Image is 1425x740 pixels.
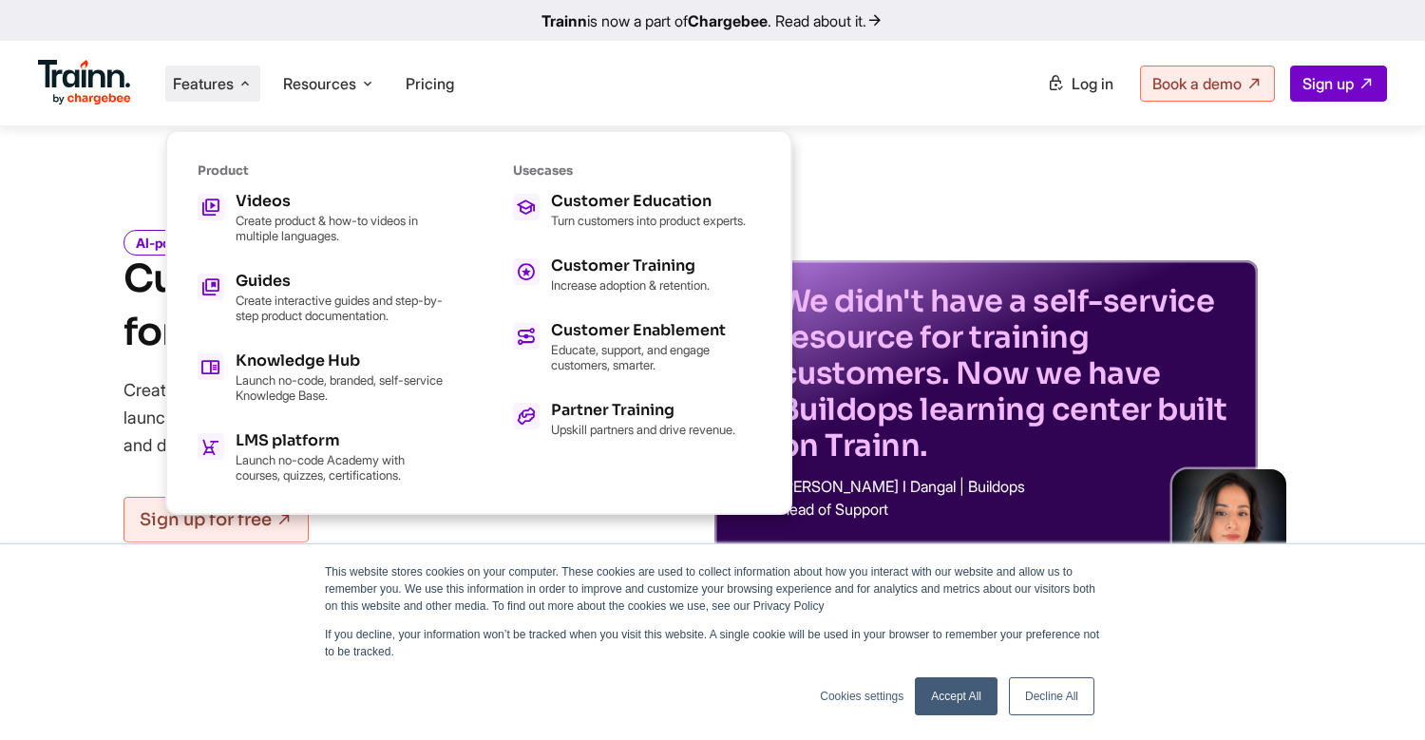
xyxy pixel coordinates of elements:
[1290,66,1387,102] a: Sign up
[236,353,445,369] h5: Knowledge Hub
[551,422,735,437] p: Upskill partners and drive revenue.
[1009,677,1094,715] a: Decline All
[688,11,768,30] b: Chargebee
[236,293,445,323] p: Create interactive guides and step-by-step product documentation.
[173,73,234,94] span: Features
[820,688,903,705] a: Cookies settings
[551,277,710,293] p: Increase adoption & retention.
[513,194,760,228] a: Customer Education Turn customers into product experts.
[38,60,131,105] img: Trainn Logo
[123,376,627,459] p: Create product videos and step-by-step documentation, and launch your Knowledge Base or Academy —...
[513,162,760,179] h6: Usecases
[551,213,746,228] p: Turn customers into product experts.
[236,372,445,403] p: Launch no-code, branded, self-service Knowledge Base.
[325,626,1100,660] p: If you decline, your information won’t be tracked when you visit this website. A single cookie wi...
[551,403,735,418] h5: Partner Training
[779,283,1235,464] p: We didn't have a self-service resource for training customers. Now we have Buildops learning cent...
[198,194,445,243] a: Videos Create product & how-to videos in multiple languages.
[513,323,760,372] a: Customer Enablement Educate, support, and engage customers, smarter.
[198,274,445,323] a: Guides Create interactive guides and step-by-step product documentation.
[915,677,997,715] a: Accept All
[236,274,445,289] h5: Guides
[283,73,356,94] span: Resources
[123,230,305,256] i: AI-powered and No-Code
[1072,74,1113,93] span: Log in
[198,433,445,483] a: LMS platform Launch no-code Academy with courses, quizzes, certifications.
[1172,469,1286,583] img: sabina-buildops.d2e8138.png
[236,194,445,209] h5: Videos
[551,194,746,209] h5: Customer Education
[406,74,454,93] a: Pricing
[551,342,760,372] p: Educate, support, and engage customers, smarter.
[513,403,760,437] a: Partner Training Upskill partners and drive revenue.
[779,479,1235,494] p: [PERSON_NAME] I Dangal | Buildops
[1140,66,1275,102] a: Book a demo
[779,502,1235,517] p: Head of Support
[123,497,309,542] a: Sign up for free
[1035,66,1125,101] a: Log in
[236,433,445,448] h5: LMS platform
[1152,74,1242,93] span: Book a demo
[1302,74,1354,93] span: Sign up
[198,162,445,179] h6: Product
[551,323,760,338] h5: Customer Enablement
[541,11,587,30] b: Trainn
[236,213,445,243] p: Create product & how-to videos in multiple languages.
[236,452,445,483] p: Launch no-code Academy with courses, quizzes, certifications.
[513,258,760,293] a: Customer Training Increase adoption & retention.
[198,353,445,403] a: Knowledge Hub Launch no-code, branded, self-service Knowledge Base.
[325,563,1100,615] p: This website stores cookies on your computer. These cookies are used to collect information about...
[123,253,639,359] h1: Customer Training Platform for Modern Teams
[551,258,710,274] h5: Customer Training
